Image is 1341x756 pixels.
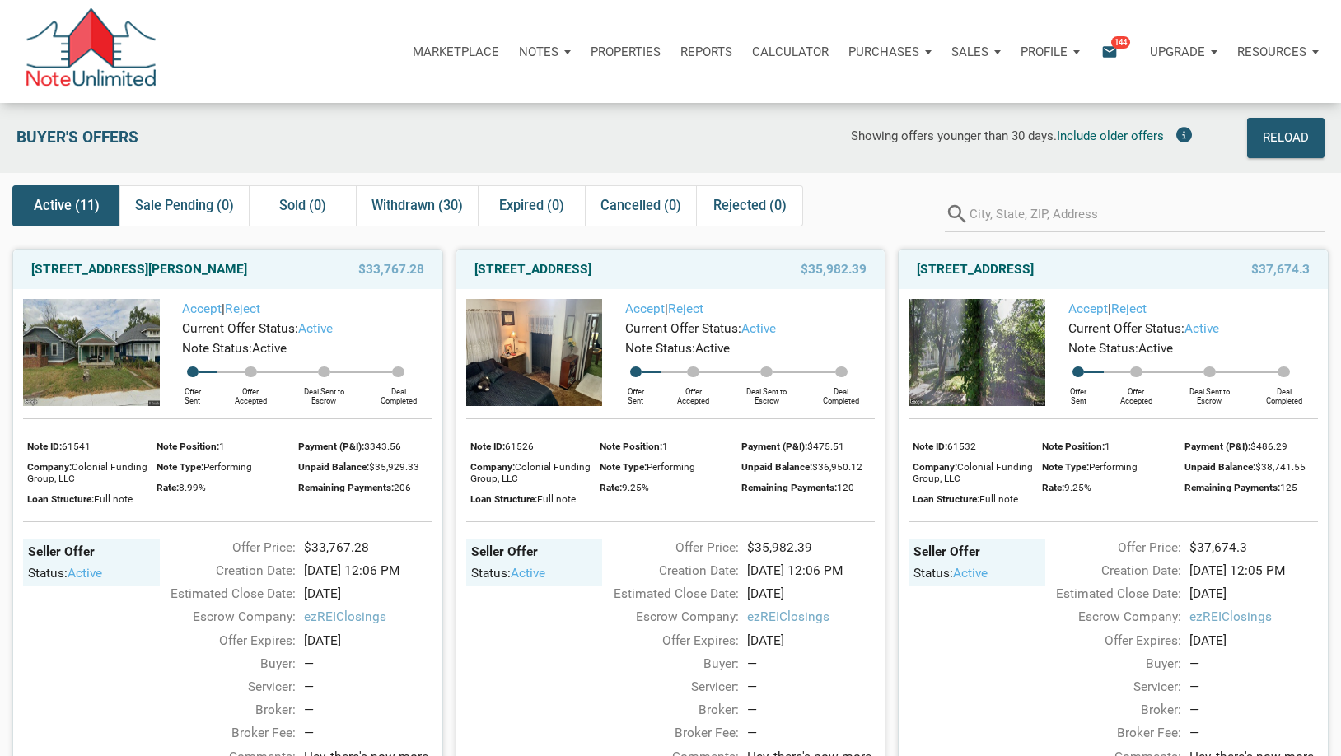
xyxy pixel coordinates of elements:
input: City, State, ZIP, Address [970,195,1325,232]
div: — [304,655,432,674]
span: Sold (0) [279,196,326,216]
button: email144 [1089,27,1140,77]
div: Offer Expires: [152,632,297,651]
span: Note ID: [470,441,505,452]
p: Resources [1237,44,1306,59]
div: Offer Expires: [1037,632,1182,651]
span: Showing offers younger than 30 days. [851,128,1057,143]
span: 61526 [505,441,534,452]
span: active [741,321,776,336]
div: Deal Sent to Escrow [727,377,807,406]
div: [DATE] [296,632,441,651]
div: — [747,701,876,720]
span: Status: [471,566,511,581]
span: 206 [394,482,411,493]
span: Rejected (0) [713,196,787,216]
button: Profile [1011,27,1090,77]
div: Buyer: [1037,655,1182,674]
span: Note Status: [182,341,252,356]
span: Full note [979,493,1018,505]
span: Unpaid Balance: [741,461,812,473]
span: 1 [219,441,225,452]
div: [DATE] [739,585,884,604]
span: Payment (P&I): [1184,441,1250,452]
div: Active (11) [12,185,119,226]
div: — [304,701,432,720]
span: Note ID: [913,441,947,452]
span: Performing [647,461,695,473]
p: Upgrade [1150,44,1205,59]
span: $343.56 [364,441,401,452]
p: Calculator [752,44,829,59]
div: Deal Sent to Escrow [1169,377,1250,406]
div: — [304,678,432,697]
p: Marketplace [413,44,499,59]
div: Servicer: [152,678,297,697]
span: 9.25% [1064,482,1091,493]
div: Offer Accepted [1104,377,1170,406]
div: Cancelled (0) [585,185,696,226]
div: [DATE] 12:06 PM [296,562,441,581]
div: [DATE] [296,585,441,604]
span: Status: [28,566,68,581]
span: 1 [662,441,668,452]
span: Unpaid Balance: [1184,461,1255,473]
div: Offer Sent [610,377,661,406]
span: 61541 [62,441,91,452]
i: email [1100,42,1119,61]
div: Deal Sent to Escrow [283,377,364,406]
span: Company: [27,461,72,473]
span: | [1068,301,1147,316]
span: Note Position: [157,441,219,452]
div: Escrow Company: [152,608,297,627]
span: Performing [203,461,252,473]
div: — [1189,678,1318,697]
span: 1 [1105,441,1110,452]
div: Broker: [152,701,297,720]
a: [STREET_ADDRESS] [917,259,1034,279]
img: 575562 [466,299,603,406]
p: Profile [1021,44,1068,59]
span: Rate: [1042,482,1064,493]
a: Reject [225,301,260,316]
span: Payment (P&I): [298,441,364,452]
div: Sold (0) [249,185,356,226]
span: Loan Structure: [470,493,537,505]
button: Upgrade [1140,27,1227,77]
a: Properties [581,27,670,77]
img: 575636 [909,299,1045,406]
div: Offer Accepted [661,377,727,406]
span: Colonial Funding Group, LLC [913,461,1033,484]
span: Full note [537,493,576,505]
div: — [747,655,876,674]
div: [DATE] 12:06 PM [739,562,884,581]
span: Active [252,341,287,356]
span: Current Offer Status: [1068,321,1184,336]
a: Purchases [839,27,942,77]
span: Expired (0) [499,196,564,216]
span: Colonial Funding Group, LLC [470,461,591,484]
div: [DATE] [1181,632,1326,651]
div: Creation Date: [152,562,297,581]
button: Reload [1247,118,1325,158]
a: [STREET_ADDRESS] [474,259,591,279]
span: $35,929.33 [369,461,419,473]
a: Accept [182,301,222,316]
span: Company: [913,461,957,473]
span: Sale Pending (0) [135,196,234,216]
span: Remaining Payments: [741,482,837,493]
span: Remaining Payments: [1184,482,1280,493]
div: Offer Accepted [217,377,283,406]
p: Reports [680,44,732,59]
span: Current Offer Status: [625,321,741,336]
span: Current Offer Status: [182,321,298,336]
span: ezREIClosings [304,608,432,627]
p: Purchases [848,44,919,59]
span: active [1184,321,1219,336]
span: $37,674.3 [1251,259,1310,279]
div: Broker Fee: [152,724,297,743]
span: Active [695,341,730,356]
div: — [1189,701,1318,720]
div: Deal Completed [364,377,432,406]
